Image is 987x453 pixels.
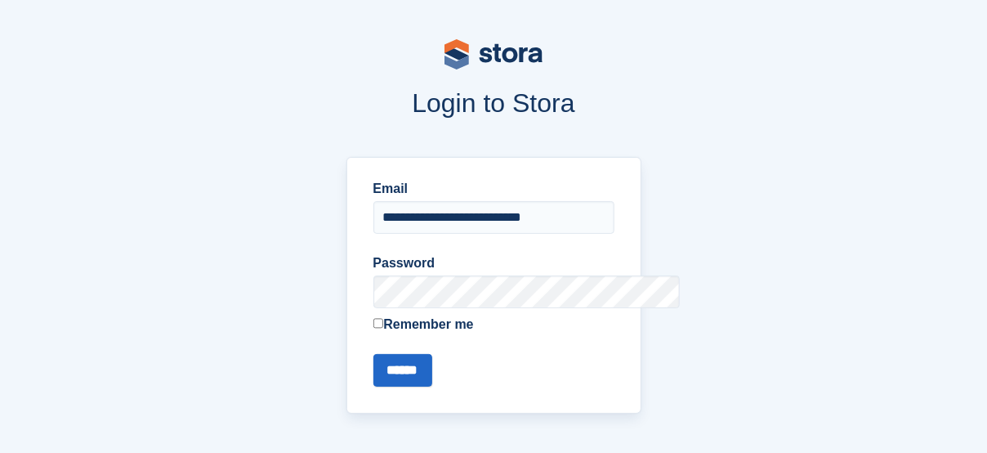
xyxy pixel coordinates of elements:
[373,318,384,329] input: Remember me
[126,88,861,118] h1: Login to Stora
[444,39,543,70] img: stora-logo-53a41332b3708ae10de48c4981b4e9114cc0af31d8433b30ea865607fb682f29.svg
[373,179,614,199] label: Email
[373,315,614,334] label: Remember me
[373,253,614,273] label: Password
